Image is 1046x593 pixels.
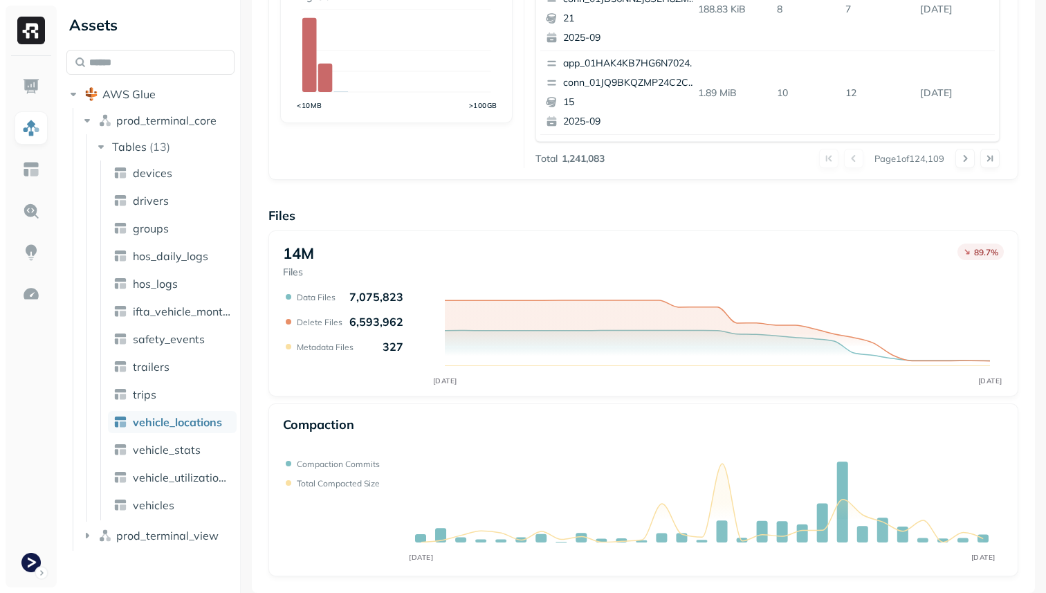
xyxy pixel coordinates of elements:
p: 1.89 MiB [692,81,772,105]
p: app_01HAK4KB7HG6N7024210G3S8D5 [563,57,697,71]
p: 21 [563,12,697,26]
p: 2025-09 [563,115,697,129]
span: hos_daily_logs [133,249,208,263]
p: ( 13 ) [149,140,170,154]
img: table [113,194,127,208]
span: Tables [112,140,147,154]
p: Data Files [297,292,336,302]
img: table [113,471,127,484]
button: app_01HAK4KB7HG6N7024210G3S8D5conn_01JQ9BKQZMP24C2CXBYGX88T2K152025-09 [540,51,704,134]
span: hos_logs [133,277,178,291]
a: ifta_vehicle_months [108,300,237,322]
span: drivers [133,194,169,208]
span: trailers [133,360,169,374]
p: 10 [771,81,840,105]
a: vehicles [108,494,237,516]
a: safety_events [108,328,237,350]
a: devices [108,162,237,184]
p: Files [283,266,314,279]
span: ifta_vehicle_months [133,304,231,318]
button: prod_terminal_view [80,524,235,547]
span: groups [133,221,169,235]
p: Total compacted size [297,478,380,489]
p: 6,593,962 [349,315,403,329]
p: conn_01JQ9BKQZMP24C2CXBYGX88T2K [563,76,697,90]
img: Asset Explorer [22,161,40,179]
span: vehicle_locations [133,415,222,429]
a: trips [108,383,237,405]
img: Dashboard [22,77,40,95]
p: Files [268,208,1018,223]
span: vehicle_stats [133,443,201,457]
a: drivers [108,190,237,212]
p: Metadata Files [297,342,354,352]
p: 327 [383,340,403,354]
img: table [113,332,127,346]
tspan: [DATE] [432,376,457,385]
img: table [113,277,127,291]
span: vehicles [133,498,174,512]
button: app_01HAK4KB7HG6N7024210G3S8D5conn_01JPMM0B3N9E271GM3SA0WZHY432025-09 [540,135,704,218]
img: namespace [98,529,112,542]
img: Terminal [21,553,41,572]
span: trips [133,387,156,401]
p: 15 [563,95,697,109]
p: 7,075,823 [349,290,403,304]
tspan: [DATE] [409,553,433,562]
div: Assets [66,14,235,36]
img: Insights [22,244,40,262]
img: root [84,87,98,101]
p: 2025-09 [563,31,697,45]
tspan: [DATE] [971,553,995,562]
img: namespace [98,113,112,127]
button: prod_terminal_core [80,109,235,131]
a: trailers [108,356,237,378]
button: AWS Glue [66,83,235,105]
span: devices [133,166,172,180]
img: table [113,387,127,401]
a: groups [108,217,237,239]
a: vehicle_stats [108,439,237,461]
a: vehicle_locations [108,411,237,433]
p: Sep 15, 2025 [915,81,995,105]
img: table [113,360,127,374]
img: table [113,498,127,512]
span: prod_terminal_view [116,529,219,542]
p: Compaction [283,417,354,432]
img: Assets [22,119,40,137]
p: Delete Files [297,317,342,327]
p: 89.7 % [974,247,998,257]
a: hos_logs [108,273,237,295]
span: vehicle_utilization_day [133,471,231,484]
button: Tables(13) [94,136,236,158]
img: Query Explorer [22,202,40,220]
tspan: >100GB [469,101,497,109]
img: table [113,443,127,457]
tspan: <10MB [297,101,322,109]
p: Total [535,152,558,165]
a: vehicle_utilization_day [108,466,237,489]
span: safety_events [133,332,205,346]
img: table [113,249,127,263]
img: Ryft [17,17,45,44]
img: table [113,415,127,429]
span: AWS Glue [102,87,156,101]
p: 12 [840,81,915,105]
img: table [113,304,127,318]
tspan: [DATE] [978,376,1002,385]
p: Compaction commits [297,459,380,469]
img: Optimization [22,285,40,303]
p: 1,241,083 [562,152,605,165]
p: 14M [283,244,314,263]
img: table [113,166,127,180]
p: Page 1 of 124,109 [874,152,944,165]
img: table [113,221,127,235]
a: hos_daily_logs [108,245,237,267]
span: prod_terminal_core [116,113,217,127]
